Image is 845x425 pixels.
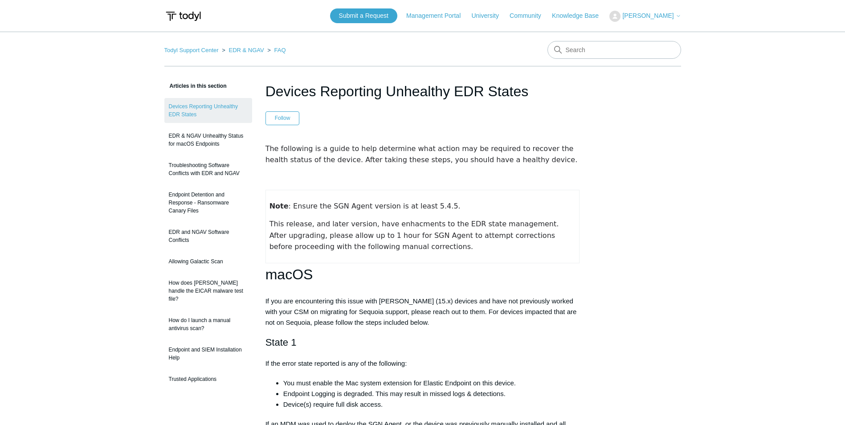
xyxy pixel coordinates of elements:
strong: Note [269,202,289,210]
a: Knowledge Base [552,11,608,20]
a: How does [PERSON_NAME] handle the EICAR malware test file? [164,274,252,307]
a: EDR & NGAV [229,47,264,53]
li: EDR & NGAV [220,47,265,53]
a: EDR & NGAV Unhealthy Status for macOS Endpoints [164,127,252,152]
h1: macOS [265,263,580,286]
span: [PERSON_NAME] [622,12,674,19]
span: The following is a guide to help determine what action may be required to recover the health stat... [265,144,578,164]
a: Troubleshooting Software Conflicts with EDR and NGAV [164,157,252,182]
li: Todyl Support Center [164,47,220,53]
a: Trusted Applications [164,371,252,388]
a: Devices Reporting Unhealthy EDR States [164,98,252,123]
button: Follow Article [265,111,300,125]
a: Management Portal [406,11,469,20]
a: Allowing Galactic Scan [164,253,252,270]
a: FAQ [274,47,286,53]
li: Endpoint Logging is degraded. This may result in missed logs & detections. [283,388,580,399]
a: Endpoint Detention and Response - Ransomware Canary Files [164,186,252,219]
img: Todyl Support Center Help Center home page [164,8,202,25]
li: Device(s) require full disk access. [283,399,580,410]
a: Submit a Request [330,8,397,23]
li: You must enable the Mac system extension for Elastic Endpoint on this device. [283,378,580,388]
span: This release, and later version, have enhacments to the EDR state management. After upgrading, pl... [269,220,561,251]
a: How do I launch a manual antivirus scan? [164,312,252,337]
a: University [471,11,507,20]
button: [PERSON_NAME] [609,11,681,22]
h1: Devices Reporting Unhealthy EDR States [265,81,580,102]
a: Community [510,11,550,20]
span: : Ensure the SGN Agent version is at least 5.4.5. [269,202,461,210]
a: EDR and NGAV Software Conflicts [164,224,252,249]
h2: State 1 [265,335,580,350]
span: Articles in this section [164,83,227,89]
input: Search [547,41,681,59]
a: Todyl Support Center [164,47,219,53]
li: FAQ [265,47,286,53]
p: If you are encountering this issue with [PERSON_NAME] (15.x) devices and have not previously work... [265,296,580,328]
a: Endpoint and SIEM Installation Help [164,341,252,366]
p: If the error state reported is any of the following: [265,358,580,369]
